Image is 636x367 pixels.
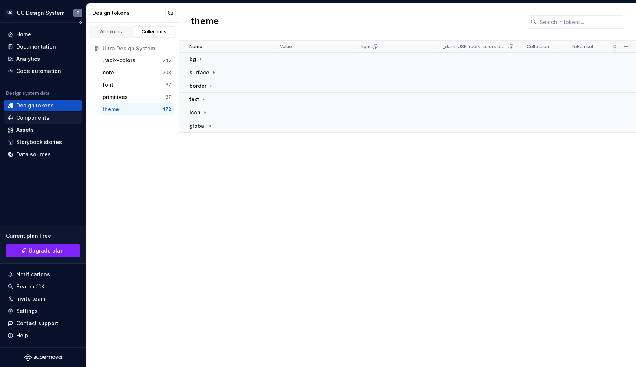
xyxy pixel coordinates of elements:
button: font37 [100,79,174,91]
a: Design tokens [4,100,82,111]
a: Documentation [4,41,82,53]
a: Data sources [4,149,82,160]
a: Assets [4,124,82,136]
p: global [189,122,206,130]
p: Collection [527,44,549,50]
p: icon [189,109,201,116]
a: Storybook stories [4,136,82,148]
p: light [361,44,371,50]
div: Documentation [16,43,56,50]
div: Data sources [16,151,51,158]
p: Name [189,44,202,50]
div: 208 [162,70,171,76]
div: UC Design System [17,9,64,17]
div: Current plan : Free [6,232,80,240]
p: text [189,96,199,103]
div: 37 [165,82,171,88]
span: Upgrade plan [29,247,64,254]
div: Home [16,31,31,38]
button: UCUC Design SystemP [1,5,85,21]
a: Code automation [4,65,82,77]
div: Design system data [6,90,50,96]
div: Ultra Design System [103,45,171,52]
a: Components [4,112,82,124]
a: Analytics [4,53,82,65]
div: All tokens [93,29,130,35]
button: primitives37 [100,91,174,103]
a: Settings [4,305,82,317]
div: Invite team [16,295,45,303]
p: bg [189,56,196,63]
p: Value [280,44,292,50]
p: _dark (USE .radix-colors dark mode) [443,44,506,50]
p: surface [189,69,209,76]
div: Storybook stories [16,139,62,146]
div: font [103,81,113,89]
a: Upgrade plan [6,244,80,257]
button: Help [4,330,82,341]
button: theme472 [100,103,174,115]
div: 37 [165,94,171,100]
p: border [189,82,206,90]
button: core208 [100,67,174,79]
div: .radix-colors [103,57,135,64]
div: primitives [103,93,128,101]
div: theme [103,106,119,113]
div: Design tokens [92,9,165,17]
a: Home [4,29,82,40]
div: Settings [16,307,38,315]
div: Contact support [16,320,58,327]
div: Assets [16,126,34,134]
div: Design tokens [16,102,54,109]
h2: theme [191,15,219,29]
p: Token set [571,44,593,50]
div: Search ⌘K [16,283,44,290]
div: Notifications [16,271,50,278]
div: Components [16,114,49,121]
div: P [77,10,79,16]
button: .radix-colors745 [100,54,174,66]
div: 472 [162,106,171,112]
button: Contact support [4,317,82,329]
div: core [103,69,114,76]
button: Notifications [4,268,82,280]
svg: Supernova Logo [24,354,62,361]
a: Invite team [4,293,82,305]
div: UC [5,9,14,17]
button: Search ⌘K [4,281,82,293]
div: Collections [136,29,173,35]
div: Code automation [16,67,61,75]
input: Search in tokens... [537,15,624,29]
button: Collapse sidebar [76,17,86,28]
div: Analytics [16,55,40,63]
div: 745 [163,57,171,63]
div: Help [16,332,28,339]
